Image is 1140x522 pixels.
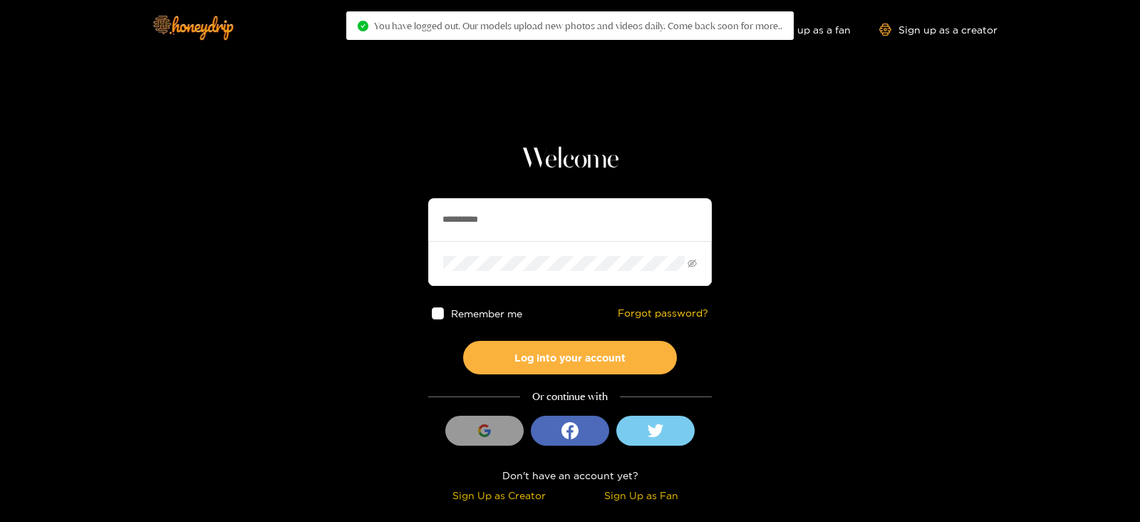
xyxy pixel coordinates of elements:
[688,259,697,268] span: eye-invisible
[879,24,997,36] a: Sign up as a creator
[753,24,851,36] a: Sign up as a fan
[374,20,782,31] span: You have logged out. Our models upload new photos and videos daily. Come back soon for more..
[428,467,712,483] div: Don't have an account yet?
[574,487,708,503] div: Sign Up as Fan
[358,21,368,31] span: check-circle
[451,308,522,319] span: Remember me
[463,341,677,374] button: Log into your account
[432,487,566,503] div: Sign Up as Creator
[428,143,712,177] h1: Welcome
[618,307,708,319] a: Forgot password?
[428,389,712,405] div: Or continue with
